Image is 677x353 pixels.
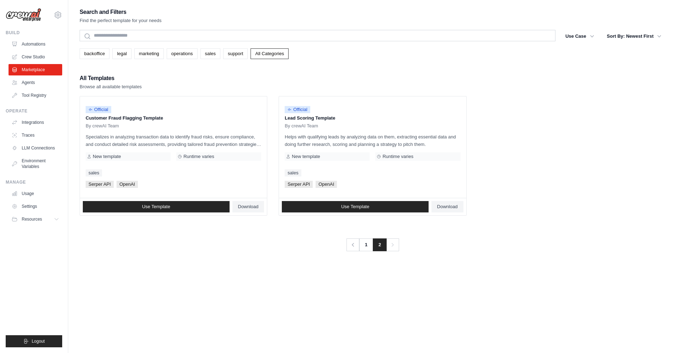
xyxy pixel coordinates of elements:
[6,8,41,22] img: Logo
[9,38,62,50] a: Automations
[9,90,62,101] a: Tool Registry
[80,17,162,24] p: Find the perfect template for your needs
[437,204,458,210] span: Download
[6,335,62,347] button: Logout
[86,115,261,122] p: Customer Fraud Flagging Template
[373,238,387,251] span: 2
[80,7,162,17] h2: Search and Filters
[285,169,301,176] a: sales
[251,48,289,59] a: All Categories
[9,117,62,128] a: Integrations
[134,48,164,59] a: marketing
[32,338,45,344] span: Logout
[80,73,142,83] h2: All Templates
[86,181,114,188] span: Serper API
[167,48,198,59] a: operations
[200,48,220,59] a: sales
[9,130,62,141] a: Traces
[80,48,109,59] a: backoffice
[232,201,264,212] a: Download
[282,201,429,212] a: Use Template
[431,201,463,212] a: Download
[9,214,62,225] button: Resources
[183,154,214,159] span: Runtime varies
[83,201,230,212] a: Use Template
[561,30,598,43] button: Use Case
[341,204,369,210] span: Use Template
[285,106,310,113] span: Official
[6,179,62,185] div: Manage
[9,51,62,63] a: Crew Studio
[285,181,313,188] span: Serper API
[22,216,42,222] span: Resources
[86,169,102,176] a: sales
[86,133,261,148] p: Specializes in analyzing transaction data to identify fraud risks, ensure compliance, and conduct...
[223,48,248,59] a: support
[359,238,373,251] a: 1
[285,123,318,129] span: By crewAI Team
[382,154,413,159] span: Runtime varies
[80,83,142,90] p: Browse all available templates
[285,115,460,122] p: Lead Scoring Template
[603,30,666,43] button: Sort By: Newest First
[142,204,170,210] span: Use Template
[9,77,62,88] a: Agents
[86,123,119,129] span: By crewAI Team
[9,142,62,154] a: LLM Connections
[6,108,62,114] div: Operate
[93,154,121,159] span: New template
[112,48,131,59] a: legal
[9,64,62,75] a: Marketplace
[346,238,399,251] nav: Pagination
[9,201,62,212] a: Settings
[285,133,460,148] p: Helps with qualifying leads by analyzing data on them, extracting essential data and doing furthe...
[238,204,259,210] span: Download
[86,106,111,113] span: Official
[316,181,337,188] span: OpenAI
[9,188,62,199] a: Usage
[292,154,320,159] span: New template
[117,181,138,188] span: OpenAI
[6,30,62,36] div: Build
[9,155,62,172] a: Environment Variables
